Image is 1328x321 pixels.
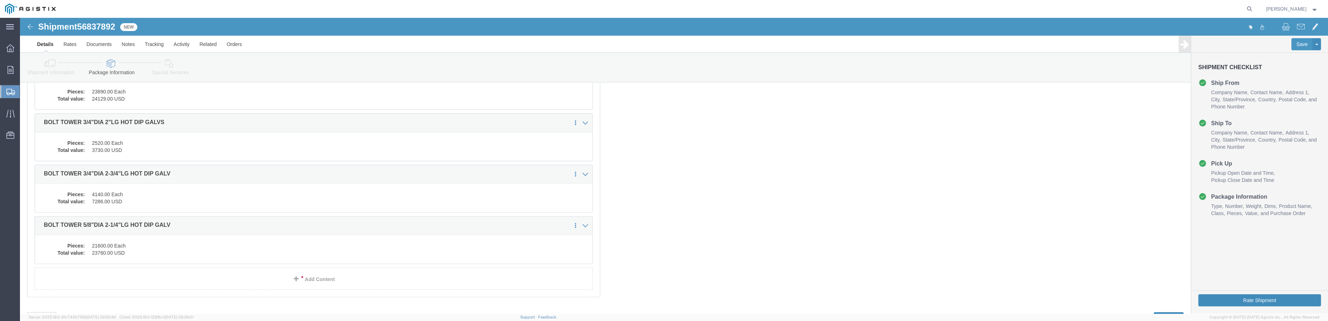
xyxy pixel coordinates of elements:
iframe: FS Legacy Container [20,18,1328,314]
span: [DATE] 09:39:01 [165,315,194,319]
span: Client: 2025.19.0-129fbcf [119,315,194,319]
img: logo [5,4,56,14]
span: [DATE] 09:50:40 [86,315,116,319]
a: Feedback [538,315,556,319]
span: Aaron Haga [1266,5,1307,13]
button: [PERSON_NAME] [1266,5,1318,13]
span: Copyright © [DATE]-[DATE] Agistix Inc., All Rights Reserved [1210,314,1319,320]
span: Server: 2025.19.0-91c74307f99 [29,315,116,319]
a: Support [520,315,538,319]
